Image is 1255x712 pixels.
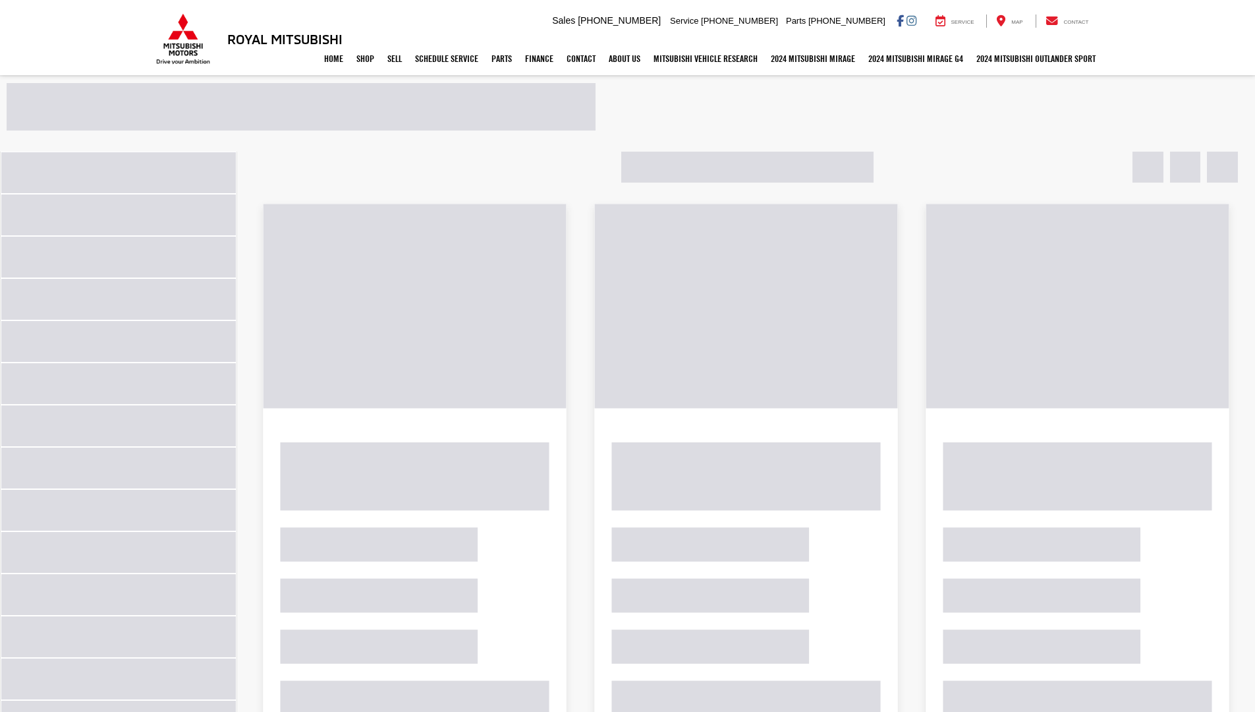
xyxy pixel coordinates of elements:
[578,15,661,26] span: [PHONE_NUMBER]
[227,32,343,46] h3: Royal Mitsubishi
[318,42,350,75] a: Home
[485,42,518,75] a: Parts: Opens in a new tab
[701,16,778,26] span: [PHONE_NUMBER]
[926,15,984,28] a: Service
[552,15,575,26] span: Sales
[670,16,698,26] span: Service
[153,13,213,65] img: Mitsubishi
[1063,19,1088,25] span: Contact
[764,42,862,75] a: 2024 Mitsubishi Mirage
[408,42,485,75] a: Schedule Service: Opens in a new tab
[986,15,1032,28] a: Map
[647,42,764,75] a: Mitsubishi Vehicle Research
[786,16,806,26] span: Parts
[862,42,970,75] a: 2024 Mitsubishi Mirage G4
[951,19,974,25] span: Service
[518,42,560,75] a: Finance
[897,15,904,26] a: Facebook: Click to visit our Facebook page
[906,15,916,26] a: Instagram: Click to visit our Instagram page
[381,42,408,75] a: Sell
[350,42,381,75] a: Shop
[808,16,885,26] span: [PHONE_NUMBER]
[970,42,1102,75] a: 2024 Mitsubishi Outlander SPORT
[560,42,602,75] a: Contact
[602,42,647,75] a: About Us
[1036,15,1099,28] a: Contact
[1011,19,1022,25] span: Map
